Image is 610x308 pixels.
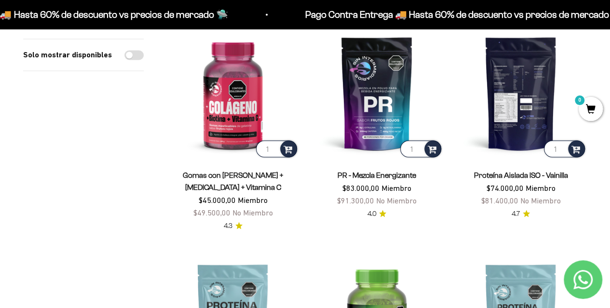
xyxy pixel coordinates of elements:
[183,171,283,191] a: Gomas con [PERSON_NAME] + [MEDICAL_DATA] + Vitamina C
[574,94,585,106] mark: 0
[376,196,417,204] span: No Miembro
[342,183,380,192] span: $83.000,00
[238,195,268,204] span: Miembro
[23,49,112,61] label: Solo mostrar disponibles
[512,208,530,219] a: 4.74.7 de 5.0 estrellas
[455,27,587,159] img: Proteína Aislada ISO - Vainilla
[512,208,520,219] span: 4.7
[338,171,416,179] a: PR - Mezcla Energizante
[486,183,523,192] span: $74.000,00
[481,196,518,204] span: $81.400,00
[381,183,411,192] span: Miembro
[199,195,236,204] span: $45.000,00
[232,208,273,216] span: No Miembro
[474,171,568,179] a: Proteína Aislada ISO - Vainilla
[367,208,386,219] a: 4.04.0 de 5.0 estrellas
[579,105,603,115] a: 0
[193,208,230,216] span: $49.500,00
[520,196,560,204] span: No Miembro
[337,196,374,204] span: $91.300,00
[525,183,555,192] span: Miembro
[367,208,376,219] span: 4.0
[224,220,243,231] a: 4.34.3 de 5.0 estrellas
[224,220,232,231] span: 4.3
